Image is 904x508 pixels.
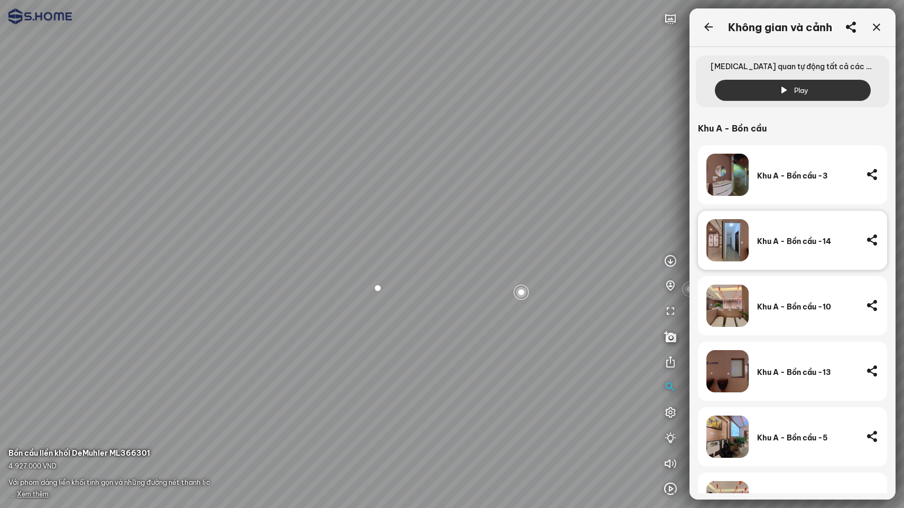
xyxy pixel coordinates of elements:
div: Khu A - Bồn cầu -14 [757,237,858,246]
span: [MEDICAL_DATA] quan tự động tất cả các không gian [702,55,883,80]
button: Play [715,80,871,101]
div: Khu A - Bồn cầu -13 [757,368,858,377]
span: ... [8,490,49,498]
span: Xem thêm [17,490,49,498]
div: Khu A - Bồn cầu -5 [757,433,858,443]
div: Không gian và cảnh [728,21,832,34]
div: Khu A - Bồn cầu -10 [757,302,858,312]
img: logo [8,8,72,24]
div: Khu A - Bồn cầu -3 [757,171,858,181]
div: Khu A - Bồn cầu [698,122,870,135]
span: Play [794,85,808,96]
